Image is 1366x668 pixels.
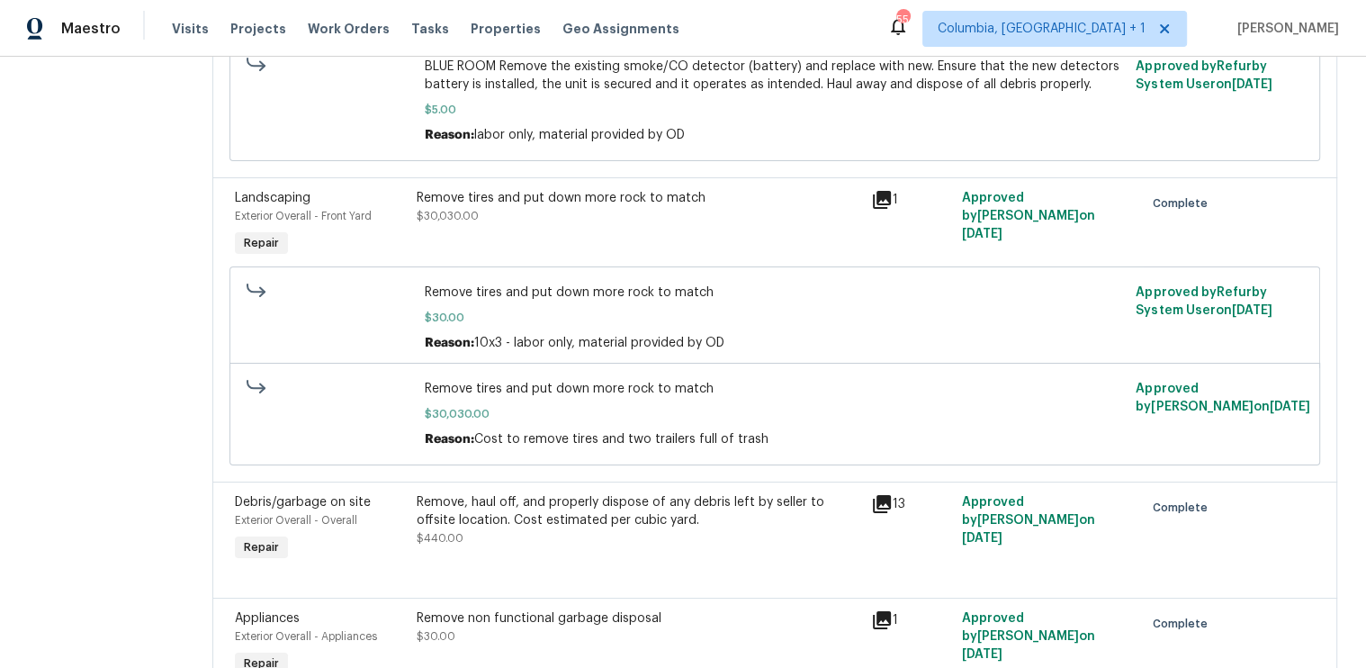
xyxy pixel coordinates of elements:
span: Approved by [PERSON_NAME] on [962,192,1095,240]
span: $30.00 [425,309,1126,327]
div: Remove tires and put down more rock to match [417,189,860,207]
span: Landscaping [235,192,310,204]
div: 1 [871,609,951,631]
div: 13 [871,493,951,515]
span: Approved by Refurby System User on [1136,286,1272,317]
span: Exterior Overall - Front Yard [235,211,372,221]
span: Remove tires and put down more rock to match [425,284,1126,302]
span: 10x3 - labor only, material provided by OD [474,337,724,349]
span: Columbia, [GEOGRAPHIC_DATA] + 1 [938,20,1146,38]
span: [PERSON_NAME] [1230,20,1339,38]
span: Repair [237,538,286,556]
span: BLUE ROOM Remove the existing smoke/CO detector (battery) and replace with new. Ensure that the n... [425,58,1126,94]
span: Reason: [425,337,474,349]
span: $30.00 [417,631,455,642]
span: $30,030.00 [425,405,1126,423]
div: 1 [871,189,951,211]
span: Approved by [PERSON_NAME] on [962,496,1095,545]
span: Exterior Overall - Appliances [235,631,377,642]
span: [DATE] [962,532,1002,545]
span: $5.00 [425,101,1126,119]
span: Projects [230,20,286,38]
span: Work Orders [308,20,390,38]
span: Tasks [411,23,449,35]
span: $440.00 [417,533,463,544]
span: Complete [1153,194,1215,212]
span: Approved by [PERSON_NAME] on [962,612,1095,661]
span: [DATE] [962,228,1002,240]
span: Cost to remove tires and two trailers full of trash [474,433,768,446]
span: Repair [237,234,286,252]
span: Debris/garbage on site [235,496,371,509]
span: Approved by Refurby System User on [1136,60,1272,91]
span: [DATE] [962,648,1002,661]
span: Properties [471,20,541,38]
span: Remove tires and put down more rock to match [425,380,1126,398]
span: Approved by [PERSON_NAME] on [1136,383,1309,413]
span: labor only, material provided by OD [474,129,685,141]
span: [DATE] [1231,78,1272,91]
span: Appliances [235,612,300,625]
span: Maestro [61,20,121,38]
span: Geo Assignments [562,20,679,38]
div: 55 [896,11,909,29]
span: $30,030.00 [417,211,479,221]
span: [DATE] [1231,304,1272,317]
span: Complete [1153,499,1215,517]
span: [DATE] [1269,401,1309,413]
span: Complete [1153,615,1215,633]
span: Visits [172,20,209,38]
span: Reason: [425,433,474,446]
div: Remove, haul off, and properly dispose of any debris left by seller to offsite location. Cost est... [417,493,860,529]
span: Reason: [425,129,474,141]
span: Exterior Overall - Overall [235,515,357,526]
div: Remove non functional garbage disposal [417,609,860,627]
